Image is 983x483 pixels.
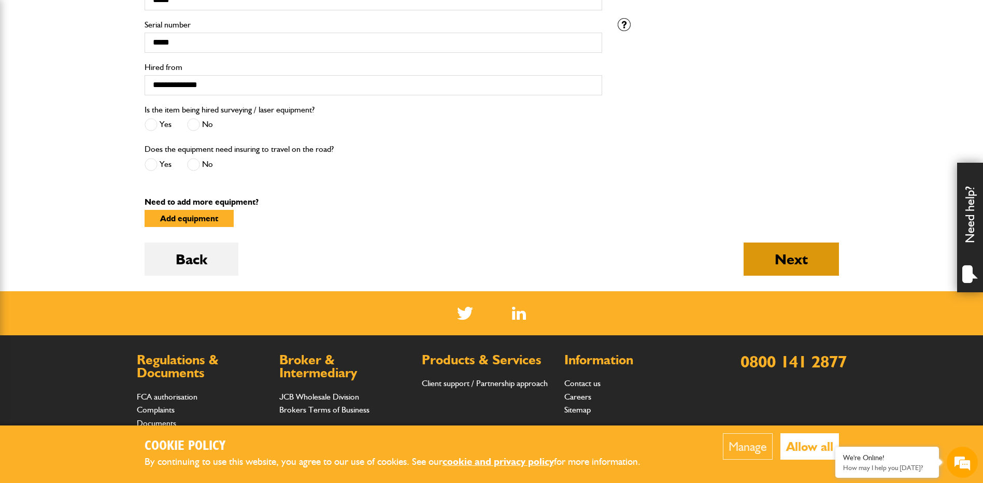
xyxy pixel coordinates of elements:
[137,392,197,402] a: FCA authorisation
[13,157,189,180] input: Enter your phone number
[13,96,189,119] input: Enter your last name
[137,418,176,428] a: Documents
[279,392,359,402] a: JCB Wholesale Division
[564,405,591,415] a: Sitemap
[422,353,554,367] h2: Products & Services
[145,106,315,114] label: Is the item being hired surveying / laser equipment?
[145,118,172,131] label: Yes
[145,158,172,171] label: Yes
[457,307,473,320] img: Twitter
[187,118,213,131] label: No
[145,438,658,454] h2: Cookie Policy
[443,456,554,467] a: cookie and privacy policy
[279,405,369,415] a: Brokers Terms of Business
[422,378,548,388] a: Client support / Partnership approach
[564,378,601,388] a: Contact us
[145,198,839,206] p: Need to add more equipment?
[512,307,526,320] a: LinkedIn
[145,21,602,29] label: Serial number
[512,307,526,320] img: Linked In
[18,58,44,72] img: d_20077148190_company_1631870298795_20077148190
[141,319,188,333] em: Start Chat
[137,405,175,415] a: Complaints
[13,126,189,149] input: Enter your email address
[740,351,847,372] a: 0800 141 2877
[137,353,269,380] h2: Regulations & Documents
[843,453,931,462] div: We're Online!
[13,188,189,310] textarea: Type your message and hit 'Enter'
[145,243,238,276] button: Back
[145,63,602,72] label: Hired from
[187,158,213,171] label: No
[145,454,658,470] p: By continuing to use this website, you agree to our use of cookies. See our for more information.
[54,58,174,72] div: Chat with us now
[279,353,411,380] h2: Broker & Intermediary
[564,392,591,402] a: Careers
[744,243,839,276] button: Next
[957,163,983,292] div: Need help?
[780,433,839,460] button: Allow all
[145,145,334,153] label: Does the equipment need insuring to travel on the road?
[564,353,696,367] h2: Information
[723,433,773,460] button: Manage
[843,464,931,472] p: How may I help you today?
[145,210,234,227] button: Add equipment
[170,5,195,30] div: Minimize live chat window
